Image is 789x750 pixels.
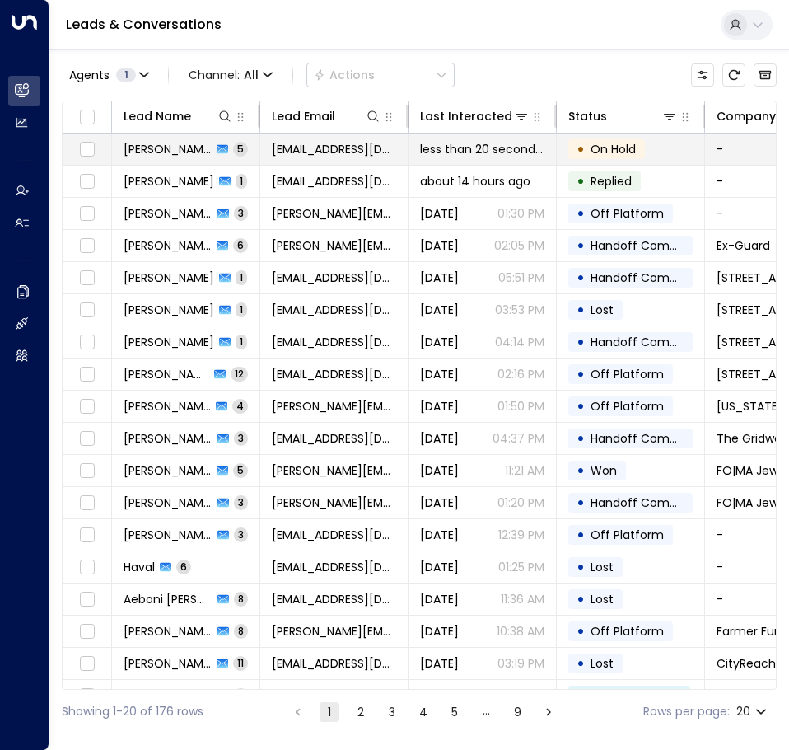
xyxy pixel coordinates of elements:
span: Parker Piercd [124,141,212,157]
span: Toggle select row [77,171,97,192]
div: Lead Name [124,106,233,126]
div: • [577,392,585,420]
span: andrewbules2@gmail.com [272,687,396,704]
span: Lise Jean [124,527,212,543]
div: • [577,232,585,260]
span: jeanlise966@gmail.com [272,527,396,543]
div: • [577,617,585,645]
div: • [577,135,585,163]
span: Chase Windebank [124,655,212,672]
span: Lost [591,302,614,318]
p: 04:14 PM [495,334,544,350]
span: Peter.TNPM@gmail.com [272,398,396,415]
span: Aeboni Ebron [124,591,212,607]
div: Last Interacted [420,106,530,126]
span: 11 [233,656,248,670]
span: Toggle select row [77,525,97,546]
span: Sep 06, 2025 [420,495,459,511]
span: Edward Ortis [124,302,214,318]
div: • [577,296,585,324]
button: Actions [306,63,455,87]
div: Lead Email [272,106,335,126]
div: • [577,553,585,581]
div: • [577,521,585,549]
span: Tour Scheduled [591,687,681,704]
span: Aug 28, 2025 [420,591,459,607]
button: Go to page 5 [445,702,465,722]
span: Toggle select row [77,236,97,256]
span: about 14 hours ago [420,173,530,190]
button: page 1 [320,702,339,722]
span: Off Platform [591,623,664,640]
button: Archived Leads [754,63,777,87]
span: Tray Lovvorn [124,430,212,447]
span: 3 [234,495,248,509]
span: ortisedward9@gmail.com [272,302,396,318]
span: CityReach [717,655,776,672]
span: Peter Cecere [124,398,211,415]
span: Lost [591,591,614,607]
div: Showing 1-20 of 176 rows [62,703,203,720]
div: Status [568,106,607,126]
span: Toggle select row [77,300,97,321]
span: Handoff Completed [591,334,707,350]
span: Won [591,462,617,479]
div: Lead Name [124,106,191,126]
button: Customize [691,63,714,87]
span: Haval [124,559,155,575]
span: ortisedward9@gmail.com [272,334,396,350]
span: Replied [591,173,632,190]
div: • [577,424,585,452]
span: 5 [233,463,248,477]
span: Toggle select row [77,139,97,160]
span: Toggle select row [77,332,97,353]
div: • [577,489,585,517]
span: Lisa McGinty [124,462,212,479]
div: • [577,360,585,388]
p: 01:20 PM [497,495,544,511]
span: Aug 28, 2025 [420,559,459,575]
span: Toggle select row [77,621,97,642]
span: Farmer Fund [717,623,789,640]
button: Go to next page [539,702,558,722]
span: ortisedward9@gmail.com [272,270,396,286]
span: Off Platform [591,398,664,415]
span: Aug 26, 2025 [420,655,459,672]
div: • [577,199,585,227]
p: 03:19 PM [497,655,544,672]
span: 6 [176,560,191,574]
span: Andrew Shaker [124,687,212,704]
p: 11:36 AM [501,591,544,607]
span: Toggle select row [77,268,97,288]
span: Alyse Oshefsky [124,366,209,382]
span: oshefa00@gmail.com [272,366,396,382]
p: 02:05 PM [494,237,544,254]
span: Sep 15, 2025 [420,237,459,254]
div: • [577,167,585,195]
p: 05:51 PM [498,270,544,286]
span: Off Platform [591,527,664,543]
span: 12 [231,367,248,381]
button: Agents1 [62,63,155,87]
span: lisa@fomajewelry.com [272,495,396,511]
div: 20 [736,700,770,724]
span: aeboniebron90@yahoo.com [272,591,396,607]
label: Rows per page: [643,703,730,720]
p: 03:53 PM [495,302,544,318]
button: Channel:All [182,63,279,87]
span: 1 [236,174,247,188]
span: ahmedalihaval@yahoo.com [272,559,396,575]
span: less than 20 seconds ago [420,141,544,157]
span: 3 [234,527,248,541]
button: Go to page 2 [351,702,371,722]
div: … [476,702,496,722]
span: Off Platform [591,205,664,222]
p: 01:50 PM [497,398,544,415]
span: Sep 08, 2025 [420,302,459,318]
span: george@farmerfund.com [272,623,396,640]
span: scott.weygandt@ex-guard.com [272,237,396,254]
div: • [577,457,585,485]
button: Go to page 9 [507,702,527,722]
span: Toggle select all [77,107,97,128]
p: 12:39 PM [498,527,544,543]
